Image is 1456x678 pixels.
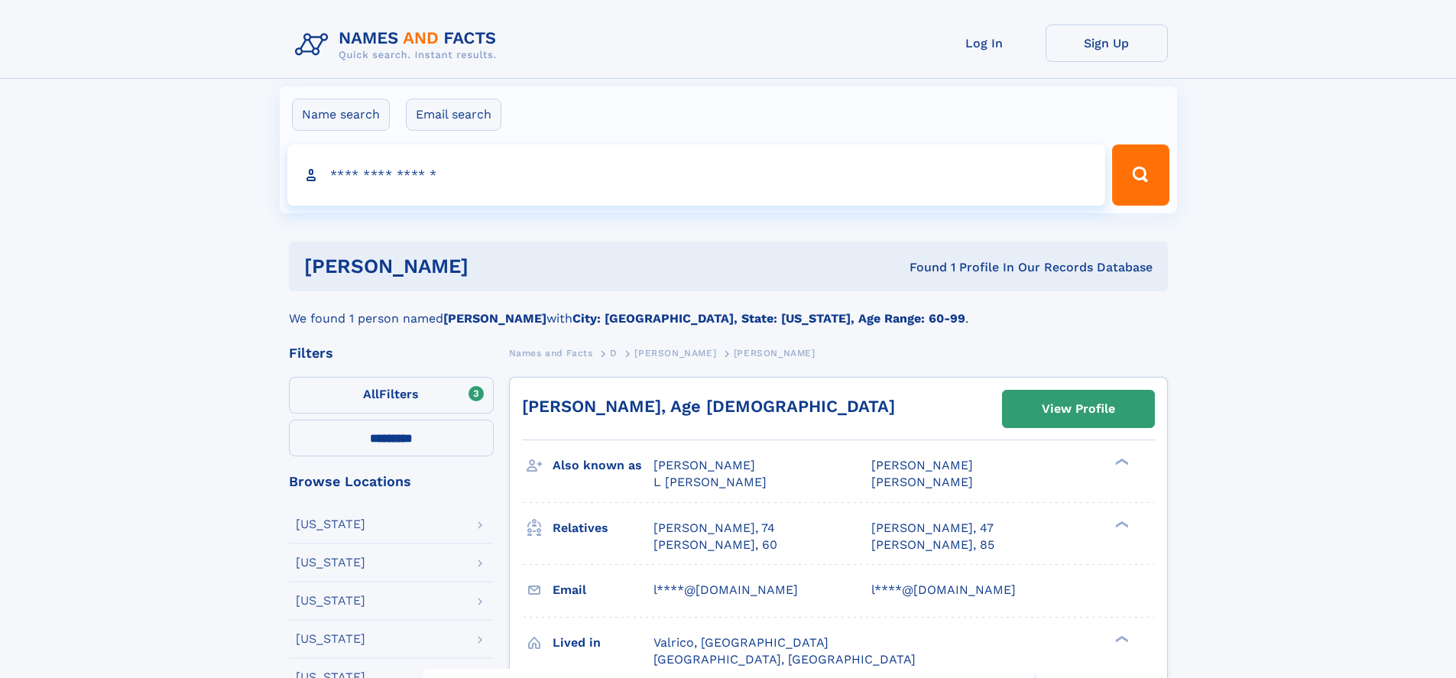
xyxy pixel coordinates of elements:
[734,348,816,358] span: [PERSON_NAME]
[653,635,829,650] span: Valrico, [GEOGRAPHIC_DATA]
[296,556,365,569] div: [US_STATE]
[871,475,973,489] span: [PERSON_NAME]
[1112,144,1169,206] button: Search Button
[553,453,653,478] h3: Also known as
[304,257,689,276] h1: [PERSON_NAME]
[289,24,509,66] img: Logo Names and Facts
[522,397,895,416] a: [PERSON_NAME], Age [DEMOGRAPHIC_DATA]
[653,520,775,537] a: [PERSON_NAME], 74
[553,515,653,541] h3: Relatives
[1003,391,1154,427] a: View Profile
[509,343,593,362] a: Names and Facts
[653,458,755,472] span: [PERSON_NAME]
[1111,457,1130,467] div: ❯
[923,24,1046,62] a: Log In
[572,311,965,326] b: City: [GEOGRAPHIC_DATA], State: [US_STATE], Age Range: 60-99
[296,518,365,530] div: [US_STATE]
[689,259,1153,276] div: Found 1 Profile In Our Records Database
[653,475,767,489] span: L [PERSON_NAME]
[634,348,716,358] span: [PERSON_NAME]
[292,99,390,131] label: Name search
[871,537,994,553] a: [PERSON_NAME], 85
[363,387,379,401] span: All
[287,144,1106,206] input: search input
[296,595,365,607] div: [US_STATE]
[871,520,994,537] a: [PERSON_NAME], 47
[610,343,618,362] a: D
[1111,519,1130,529] div: ❯
[634,343,716,362] a: [PERSON_NAME]
[289,475,494,488] div: Browse Locations
[289,377,494,414] label: Filters
[653,652,916,667] span: [GEOGRAPHIC_DATA], [GEOGRAPHIC_DATA]
[610,348,618,358] span: D
[553,577,653,603] h3: Email
[289,346,494,360] div: Filters
[406,99,501,131] label: Email search
[871,458,973,472] span: [PERSON_NAME]
[1042,391,1115,427] div: View Profile
[443,311,546,326] b: [PERSON_NAME]
[1046,24,1168,62] a: Sign Up
[553,630,653,656] h3: Lived in
[653,537,777,553] a: [PERSON_NAME], 60
[289,291,1168,328] div: We found 1 person named with .
[296,633,365,645] div: [US_STATE]
[1111,634,1130,644] div: ❯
